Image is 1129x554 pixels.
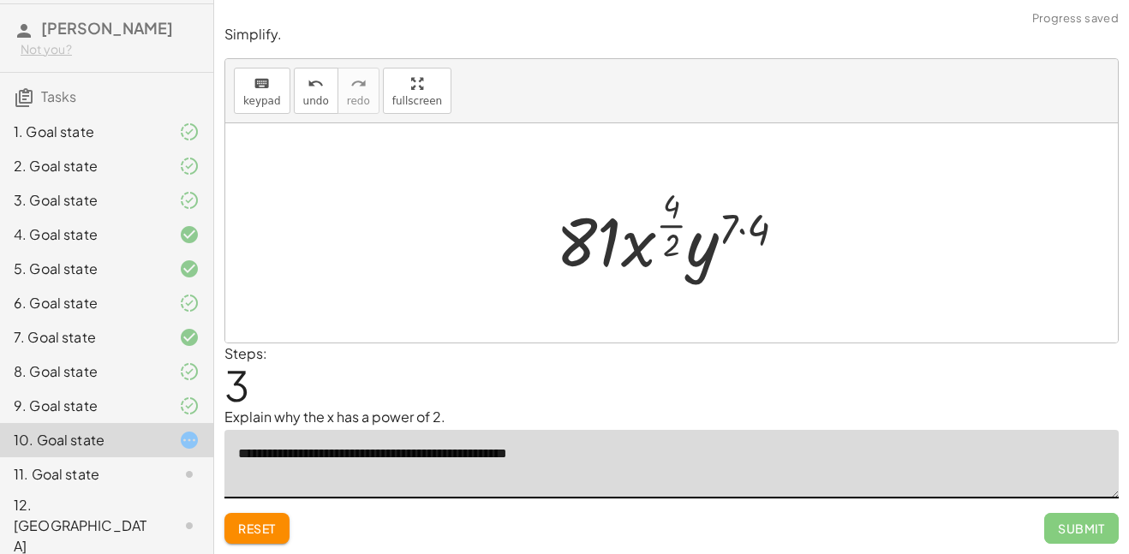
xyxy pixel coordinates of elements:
div: 1. Goal state [14,122,152,142]
i: Task finished and part of it marked as correct. [179,396,200,416]
p: Simplify. [224,25,1119,45]
div: Not you? [21,41,200,58]
i: undo [308,74,324,94]
i: Task finished and part of it marked as correct. [179,293,200,313]
i: Task started. [179,430,200,450]
button: keyboardkeypad [234,68,290,114]
span: undo [303,95,329,107]
div: 3. Goal state [14,190,152,211]
p: Explain why the x has a power of 2. [224,407,1119,427]
i: Task finished and part of it marked as correct. [179,122,200,142]
span: redo [347,95,370,107]
div: 4. Goal state [14,224,152,245]
span: keypad [243,95,281,107]
div: 6. Goal state [14,293,152,313]
button: redoredo [338,68,379,114]
span: Reset [238,521,276,536]
button: Reset [224,513,290,544]
div: 11. Goal state [14,464,152,485]
i: Task finished and part of it marked as correct. [179,361,200,382]
div: 5. Goal state [14,259,152,279]
i: redo [350,74,367,94]
button: fullscreen [383,68,451,114]
span: Tasks [41,87,76,105]
i: Task finished and correct. [179,327,200,348]
span: 3 [224,359,249,411]
i: Task finished and correct. [179,224,200,245]
i: Task not started. [179,464,200,485]
div: 7. Goal state [14,327,152,348]
i: Task finished and part of it marked as correct. [179,156,200,176]
label: Steps: [224,344,267,362]
i: Task not started. [179,515,200,536]
span: Progress saved [1032,10,1119,27]
i: Task finished and part of it marked as correct. [179,190,200,211]
div: 10. Goal state [14,430,152,450]
span: [PERSON_NAME] [41,18,173,38]
div: 9. Goal state [14,396,152,416]
div: 8. Goal state [14,361,152,382]
button: undoundo [294,68,338,114]
i: keyboard [254,74,270,94]
span: fullscreen [392,95,442,107]
div: 2. Goal state [14,156,152,176]
i: Task finished and correct. [179,259,200,279]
